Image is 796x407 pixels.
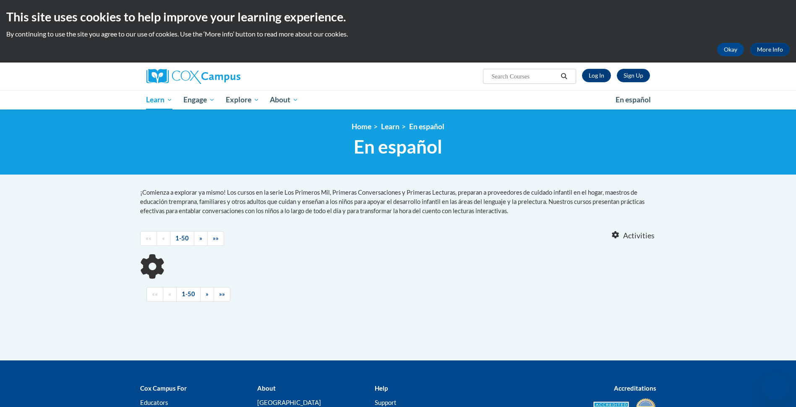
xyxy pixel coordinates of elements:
a: Log In [582,69,611,82]
input: Search Courses [491,71,558,81]
span: »» [213,235,219,242]
a: End [214,287,230,302]
button: Search [558,71,570,81]
a: Begining [140,231,157,246]
a: 1-50 [170,231,194,246]
b: Help [375,384,388,392]
a: Cox Campus [146,69,306,84]
a: End [207,231,224,246]
a: Begining [146,287,163,302]
span: About [270,95,298,105]
a: Home [352,122,371,131]
a: [GEOGRAPHIC_DATA] [257,399,321,406]
a: Learn [381,122,399,131]
a: En español [409,122,444,131]
a: Educators [140,399,168,406]
a: Support [375,399,397,406]
b: Cox Campus For [140,384,187,392]
span: En español [616,95,651,104]
span: Learn [146,95,172,105]
i:  [560,73,568,80]
span: « [162,235,165,242]
a: Next [194,231,208,246]
span: « [168,290,171,297]
p: ¡Comienza a explorar ya mismo! Los cursos en la serie Los Primeros Mil, Primeras Conversaciones y... [140,188,656,216]
a: Engage [178,90,220,110]
iframe: Button to launch messaging window [762,373,789,400]
a: About [264,90,304,110]
span: «« [146,235,151,242]
a: Explore [220,90,265,110]
span: » [206,290,209,297]
span: »» [219,290,225,297]
b: About [257,384,276,392]
a: Learn [141,90,178,110]
a: Previous [157,231,170,246]
span: Explore [226,95,259,105]
span: En español [354,136,442,158]
a: 1-50 [176,287,201,302]
b: Accreditations [614,384,656,392]
a: Next [200,287,214,302]
a: En español [610,91,656,109]
button: Okay [717,43,744,56]
span: Activities [623,231,655,240]
p: By continuing to use the site you agree to our use of cookies. Use the ‘More info’ button to read... [6,29,790,39]
span: » [199,235,202,242]
a: Register [617,69,650,82]
h2: This site uses cookies to help improve your learning experience. [6,8,790,25]
img: Cox Campus [146,69,240,84]
a: More Info [750,43,790,56]
span: Engage [183,95,215,105]
a: Previous [163,287,177,302]
div: Main menu [134,90,663,110]
span: «« [152,290,158,297]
